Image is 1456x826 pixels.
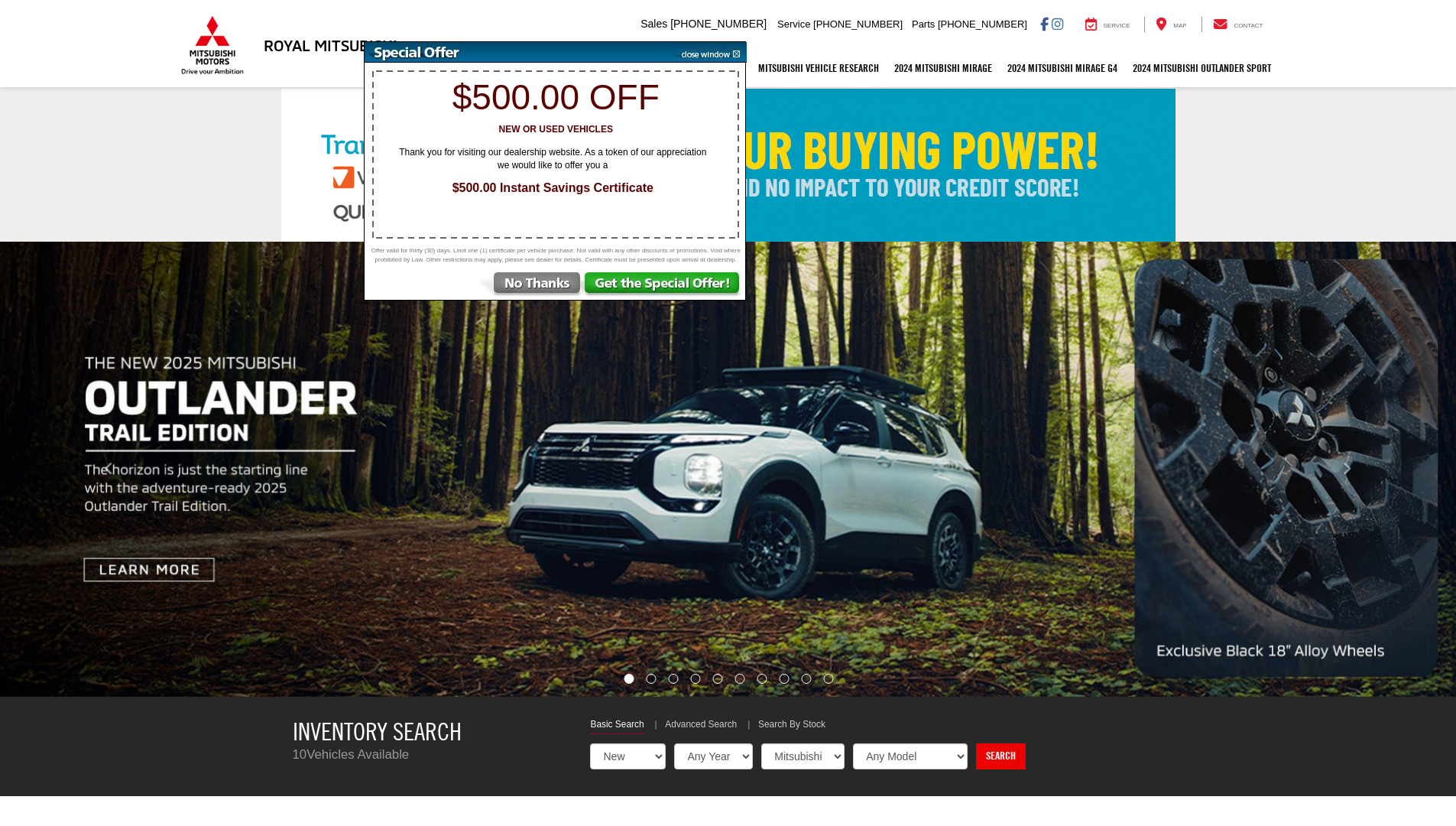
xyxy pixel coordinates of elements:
a: Facebook: Click to visit our Facebook page [1040,18,1049,30]
a: Service [1074,17,1142,32]
span: Contact [1234,22,1263,29]
span: [PHONE_NUMBER] [670,18,767,30]
a: Search [976,743,1026,769]
select: Choose Model from the dropdown [853,743,968,769]
img: No Thanks, Continue to Website [477,272,583,300]
img: Check Your Buying Power [281,89,1176,242]
li: Go to slide number 2. [647,674,657,684]
h1: $500.00 off [373,78,738,117]
li: Go to slide number 3. [669,674,679,684]
span: Parts [912,18,935,30]
span: [PHONE_NUMBER] [813,18,903,30]
span: [PHONE_NUMBER] [938,18,1027,30]
li: Go to slide number 1. [624,674,634,684]
span: Service [777,18,810,30]
h3: New or Used Vehicles [373,125,738,135]
li: Go to slide number 4. [691,674,701,684]
p: Vehicles Available [293,746,568,764]
a: 2024 Mitsubishi Mirage G4 [1000,49,1125,87]
button: Click to view next picture. [1237,272,1456,666]
li: Go to slide number 6. [734,674,744,684]
a: Instagram: Click to visit our Instagram page [1052,18,1063,30]
a: 2024 Mitsubishi Mirage [887,49,1000,87]
span: Offer valid for thirty (30) days. Limit one (1) certificate per vehicle purchase. Not valid with ... [368,246,743,265]
select: Choose Make from the dropdown [761,743,845,769]
a: Basic Search [590,718,644,734]
img: Mitsubishi [178,15,247,75]
span: 10 [293,747,307,762]
li: Go to slide number 9. [801,674,811,684]
span: Service [1104,22,1130,29]
select: Choose Vehicle Condition from the dropdown [590,743,666,769]
li: Go to slide number 10. [823,674,833,684]
a: Mitsubishi Vehicle Research [751,49,887,87]
h3: Inventory Search [293,718,568,745]
span: Thank you for visiting our dealership website. As a token of our appreciation we would like to of... [388,146,717,172]
h3: Royal Mitsubishi [264,37,397,54]
select: Choose Year from the dropdown [674,743,753,769]
span: Map [1173,22,1186,29]
span: $500.00 Instant Savings Certificate [381,180,725,197]
a: Contact [1201,17,1275,32]
a: Search By Stock [758,718,825,733]
a: Map [1144,17,1198,32]
a: Advanced Search [665,718,737,733]
span: Sales [640,18,667,30]
li: Go to slide number 5. [713,674,723,684]
img: Special Offer [365,42,670,63]
img: close window [670,42,747,63]
img: Get the Special Offer [583,272,745,300]
li: Go to slide number 8. [779,674,789,684]
a: 2024 Mitsubishi Outlander SPORT [1125,49,1279,87]
li: Go to slide number 7. [757,674,767,684]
